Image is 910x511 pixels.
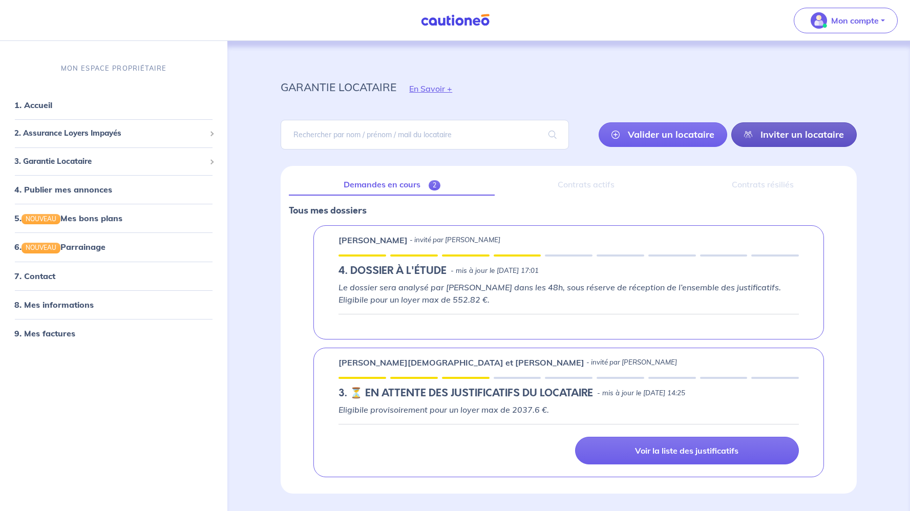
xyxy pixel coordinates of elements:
[14,184,112,195] a: 4. Publier mes annonces
[794,8,898,33] button: illu_account_valid_menu.svgMon compte
[4,294,223,314] div: 8. Mes informations
[429,180,440,190] span: 2
[14,213,122,223] a: 5.NOUVEAUMes bons plans
[14,127,205,139] span: 2. Assurance Loyers Impayés
[338,387,799,399] div: state: RENTER-DOCUMENTS-IN-PROGRESS, Context: IN-LANDLORD,IN-LANDLORD-NO-CERTIFICATE
[289,174,495,196] a: Demandes en cours2
[14,242,105,252] a: 6.NOUVEAUParrainage
[338,265,447,277] h5: 4. DOSSIER À L'ÉTUDE
[338,265,799,277] div: state: RENTER-DOCUMENTS-TO-EVALUATE, Context: IN-LANDLORD,IN-LANDLORD-NO-CERTIFICATE
[811,12,827,29] img: illu_account_valid_menu.svg
[281,120,568,150] input: Rechercher par nom / prénom / mail du locataire
[338,282,781,305] em: Le dossier sera analysé par [PERSON_NAME] dans les 48h, sous réserve de réception de l’ensemble d...
[281,78,396,96] p: garantie locataire
[417,14,494,27] img: Cautioneo
[599,122,727,147] a: Valider un locataire
[4,208,223,228] div: 5.NOUVEAUMes bons plans
[586,357,677,368] p: - invité par [PERSON_NAME]
[4,179,223,200] div: 4. Publier mes annonces
[575,437,799,464] a: Voir la liste des justificatifs
[289,204,849,217] p: Tous mes dossiers
[831,14,879,27] p: Mon compte
[338,404,549,415] em: Eligibile provisoirement pour un loyer max de 2037.6 €.
[4,95,223,115] div: 1. Accueil
[14,100,52,110] a: 1. Accueil
[451,266,539,276] p: - mis à jour le [DATE] 17:01
[4,237,223,257] div: 6.NOUVEAUParrainage
[536,120,569,149] span: search
[396,74,465,103] button: En Savoir +
[4,151,223,171] div: 3. Garantie Locataire
[731,122,857,147] a: Inviter un locataire
[14,270,55,281] a: 7. Contact
[14,328,75,338] a: 9. Mes factures
[4,123,223,143] div: 2. Assurance Loyers Impayés
[338,234,408,246] p: [PERSON_NAME]
[4,265,223,286] div: 7. Contact
[635,445,738,456] p: Voir la liste des justificatifs
[338,387,593,399] h5: 3. ⏳️️ EN ATTENTE DES JUSTIFICATIFS DU LOCATAIRE
[410,235,500,245] p: - invité par [PERSON_NAME]
[338,356,584,369] p: [PERSON_NAME][DEMOGRAPHIC_DATA] et [PERSON_NAME]
[14,299,94,309] a: 8. Mes informations
[61,63,166,73] p: MON ESPACE PROPRIÉTAIRE
[14,155,205,167] span: 3. Garantie Locataire
[4,323,223,343] div: 9. Mes factures
[597,388,685,398] p: - mis à jour le [DATE] 14:25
